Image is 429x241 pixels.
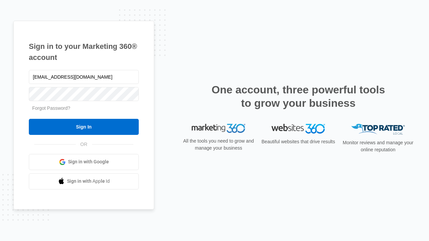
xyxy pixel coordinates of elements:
[29,173,139,189] a: Sign in with Apple Id
[209,83,387,110] h2: One account, three powerful tools to grow your business
[181,138,256,152] p: All the tools you need to grow and manage your business
[351,124,405,135] img: Top Rated Local
[29,70,139,84] input: Email
[29,119,139,135] input: Sign In
[341,139,416,153] p: Monitor reviews and manage your online reputation
[261,138,336,145] p: Beautiful websites that drive results
[271,124,325,134] img: Websites 360
[32,105,70,111] a: Forgot Password?
[76,141,92,148] span: OR
[29,41,139,63] h1: Sign in to your Marketing 360® account
[192,124,245,133] img: Marketing 360
[68,158,109,165] span: Sign in with Google
[29,154,139,170] a: Sign in with Google
[67,178,110,185] span: Sign in with Apple Id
